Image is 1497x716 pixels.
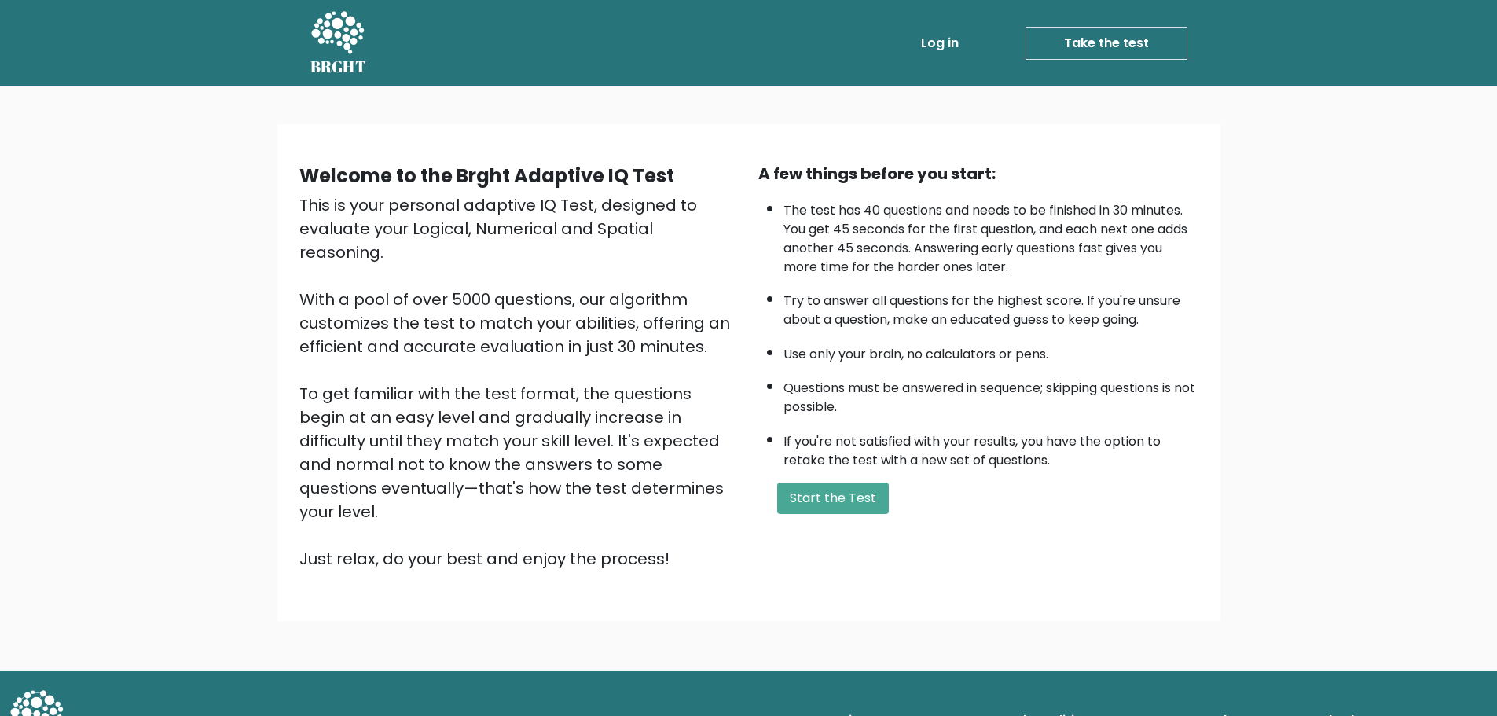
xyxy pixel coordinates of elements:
[310,57,367,76] h5: BRGHT
[915,28,965,59] a: Log in
[783,284,1198,329] li: Try to answer all questions for the highest score. If you're unsure about a question, make an edu...
[783,424,1198,470] li: If you're not satisfied with your results, you have the option to retake the test with a new set ...
[310,6,367,80] a: BRGHT
[777,483,889,514] button: Start the Test
[299,193,739,571] div: This is your personal adaptive IQ Test, designed to evaluate your Logical, Numerical and Spatial ...
[1026,27,1187,60] a: Take the test
[783,371,1198,417] li: Questions must be answered in sequence; skipping questions is not possible.
[758,162,1198,185] div: A few things before you start:
[783,193,1198,277] li: The test has 40 questions and needs to be finished in 30 minutes. You get 45 seconds for the firs...
[783,337,1198,364] li: Use only your brain, no calculators or pens.
[299,163,674,189] b: Welcome to the Brght Adaptive IQ Test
